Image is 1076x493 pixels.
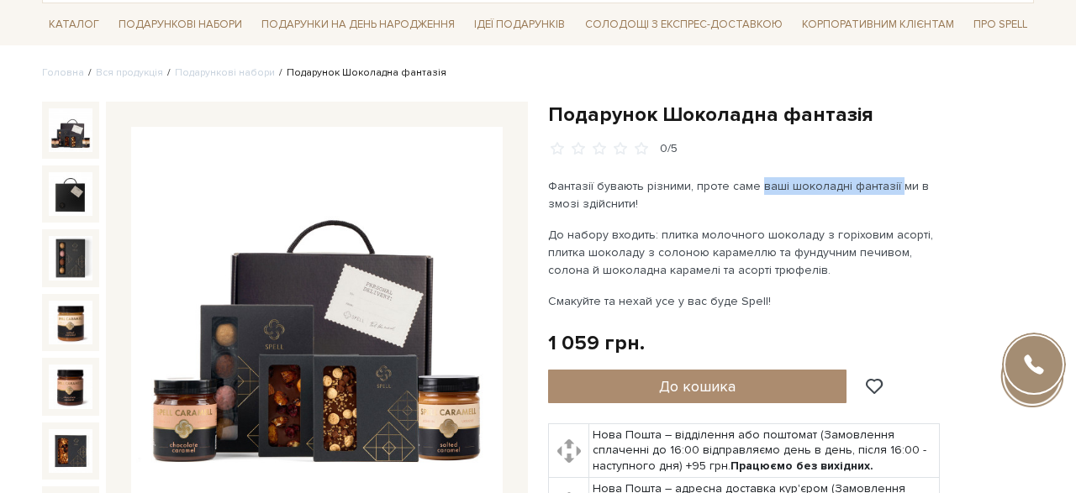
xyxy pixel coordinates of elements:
h1: Подарунок Шоколадна фантазія [548,102,1034,128]
span: Про Spell [967,12,1034,38]
a: Корпоративним клієнтам [795,10,961,39]
td: Нова Пошта – відділення або поштомат (Замовлення сплаченні до 16:00 відправляємо день в день, піс... [589,424,940,478]
button: До кошика [548,370,847,403]
img: Подарунок Шоколадна фантазія [49,108,92,152]
p: Фантазії бувають різними, проте саме ваші шоколадні фантазії ми в змозі здійснити! [548,177,942,212]
img: Подарунок Шоколадна фантазія [49,365,92,408]
a: Солодощі з експрес-доставкою [578,10,789,39]
span: Каталог [42,12,106,38]
span: Подарункові набори [112,12,249,38]
div: 0/5 [660,141,678,157]
span: До кошика [659,377,736,396]
span: Ідеї подарунків [467,12,572,38]
li: Подарунок Шоколадна фантазія [275,66,446,81]
p: До набору входить: плитка молочного шоколаду з горіховим асорті, плитка шоколаду з солоною караме... [548,226,942,279]
span: Подарунки на День народження [255,12,462,38]
img: Подарунок Шоколадна фантазія [49,429,92,473]
img: Подарунок Шоколадна фантазія [49,301,92,344]
img: Подарунок Шоколадна фантазія [49,172,92,216]
a: Вся продукція [96,66,163,79]
a: Подарункові набори [175,66,275,79]
p: Смакуйте та нехай усе у вас буде Spell! [548,292,942,310]
div: 1 059 грн. [548,330,645,356]
b: Працюємо без вихідних. [731,459,873,473]
a: Головна [42,66,84,79]
img: Подарунок Шоколадна фантазія [49,236,92,280]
